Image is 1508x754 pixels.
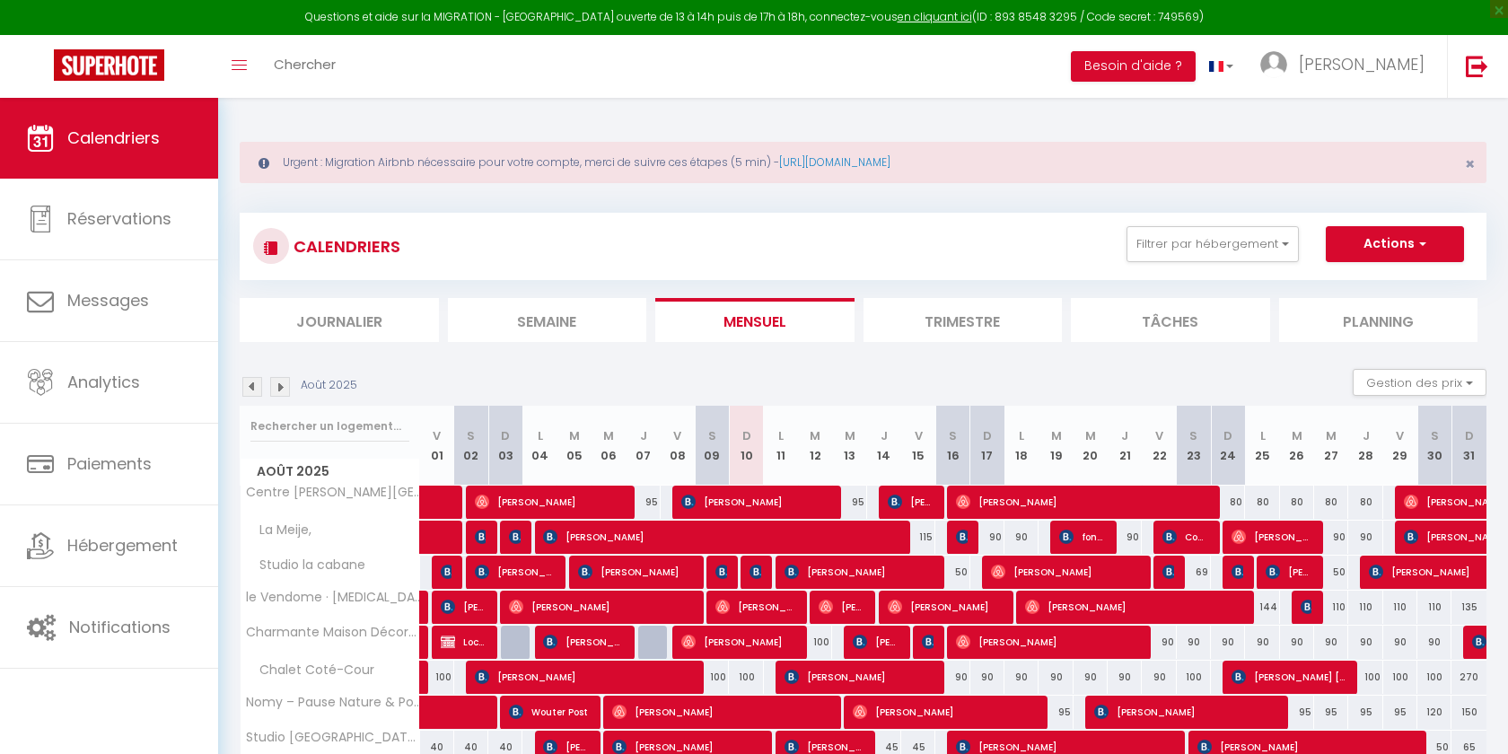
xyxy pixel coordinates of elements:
[1059,520,1105,554] span: font isabelle
[681,625,795,659] span: [PERSON_NAME]
[1348,521,1382,554] div: 90
[1326,427,1337,444] abbr: M
[626,486,660,519] div: 95
[810,427,820,444] abbr: M
[750,555,761,589] span: [PERSON_NAME]
[592,406,626,486] th: 06
[1247,35,1447,98] a: ... [PERSON_NAME]
[956,485,1206,519] span: [PERSON_NAME]
[1004,521,1039,554] div: 90
[708,427,716,444] abbr: S
[1108,661,1142,694] div: 90
[970,521,1004,554] div: 90
[888,485,934,519] span: [PERSON_NAME]
[475,520,487,554] span: [PERSON_NAME]
[1025,590,1241,624] span: [PERSON_NAME]
[1074,661,1108,694] div: 90
[785,660,933,694] span: [PERSON_NAME]
[864,298,1063,342] li: Trimestre
[1417,406,1451,486] th: 30
[1232,660,1346,694] span: [PERSON_NAME] [PERSON_NAME]
[1108,521,1142,554] div: 90
[1232,555,1243,589] span: [PERSON_NAME]
[661,406,695,486] th: 08
[1353,369,1486,396] button: Gestion des prix
[1451,591,1486,624] div: 135
[243,521,316,540] span: La Meije,
[1348,406,1382,486] th: 28
[1155,427,1163,444] abbr: V
[1211,406,1245,486] th: 24
[241,459,419,485] span: Août 2025
[1108,406,1142,486] th: 21
[1085,427,1096,444] abbr: M
[1019,427,1024,444] abbr: L
[1314,591,1348,624] div: 110
[1465,427,1474,444] abbr: D
[1314,696,1348,729] div: 95
[578,555,692,589] span: [PERSON_NAME]
[1301,590,1312,624] span: [PERSON_NAME]
[420,661,454,694] div: 100
[467,427,475,444] abbr: S
[901,406,935,486] th: 15
[1039,661,1073,694] div: 90
[301,377,357,394] p: Août 2025
[250,410,409,443] input: Rechercher un logement...
[1279,298,1478,342] li: Planning
[501,427,510,444] abbr: D
[832,406,866,486] th: 13
[949,427,957,444] abbr: S
[441,625,487,659] span: Locataire Imprévu
[898,9,972,24] a: en cliquant ici
[475,660,691,694] span: [PERSON_NAME]
[67,127,160,149] span: Calendriers
[1245,406,1279,486] th: 25
[935,661,969,694] div: 90
[67,289,149,311] span: Messages
[240,142,1486,183] div: Urgent : Migration Airbnb nécessaire pour votre compte, merci de suivre ces étapes (5 min) -
[69,616,171,638] span: Notifications
[1417,591,1451,624] div: 110
[881,427,888,444] abbr: J
[1142,626,1176,659] div: 90
[1348,591,1382,624] div: 110
[612,695,829,729] span: [PERSON_NAME]
[1121,427,1128,444] abbr: J
[956,520,968,554] span: [PERSON_NAME]
[1245,486,1279,519] div: 80
[433,427,441,444] abbr: V
[764,406,798,486] th: 11
[1348,696,1382,729] div: 95
[260,35,349,98] a: Chercher
[67,452,152,475] span: Paiements
[1142,406,1176,486] th: 22
[1314,486,1348,519] div: 80
[1177,556,1211,589] div: 69
[289,226,400,267] h3: CALENDRIERS
[778,427,784,444] abbr: L
[1383,661,1417,694] div: 100
[1162,520,1208,554] span: Cock Jue
[785,555,933,589] span: [PERSON_NAME]
[1417,661,1451,694] div: 100
[1326,226,1464,262] button: Actions
[67,371,140,393] span: Analytics
[1177,661,1211,694] div: 100
[1232,520,1311,554] span: [PERSON_NAME] And [PERSON_NAME] And [PERSON_NAME]
[1451,406,1486,486] th: 31
[1071,51,1196,82] button: Besoin d'aide ?
[243,556,370,575] span: Studio la cabane
[935,556,969,589] div: 50
[441,555,452,589] span: [PERSON_NAME]
[1074,406,1108,486] th: 20
[779,154,890,170] a: [URL][DOMAIN_NAME]
[522,406,557,486] th: 04
[1260,427,1266,444] abbr: L
[845,427,855,444] abbr: M
[1465,153,1475,175] span: ×
[935,406,969,486] th: 16
[1189,427,1197,444] abbr: S
[970,661,1004,694] div: 90
[1314,626,1348,659] div: 90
